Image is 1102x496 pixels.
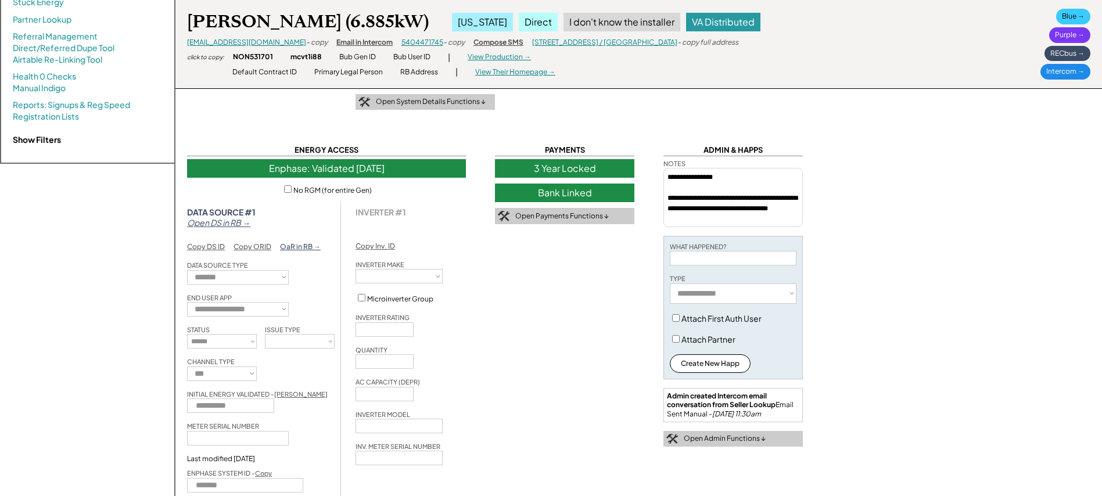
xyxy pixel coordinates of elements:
div: Last modified [DATE] [187,454,255,463]
a: Direct/Referred Dupe Tool [13,42,114,54]
a: [STREET_ADDRESS] / [GEOGRAPHIC_DATA] [532,38,677,46]
div: Email in Intercom [336,38,393,48]
div: RECbus → [1044,46,1090,62]
div: INV. METER SERIAL NUMBER [356,442,440,451]
div: [PERSON_NAME] (6.885kW) [187,10,429,33]
div: View Production → [468,52,531,62]
div: VA Distributed [686,13,760,31]
strong: DATA SOURCE #1 [187,207,256,217]
div: TYPE [670,274,685,283]
div: Copy Inv. ID [356,242,395,251]
div: INVERTER MODEL [356,410,410,419]
div: INVERTER MAKE [356,260,404,269]
div: METER SERIAL NUMBER [187,422,259,430]
label: Attach First Auth User [681,313,762,324]
div: STATUS [187,325,210,334]
u: Copy [255,469,272,477]
em: Open DS in RB → [187,217,250,228]
div: [US_STATE] [452,13,513,31]
div: Intercom → [1040,64,1090,80]
div: ISSUE TYPE [265,325,300,334]
button: Create New Happ [670,354,751,373]
div: AC CAPACITY (DEPR) [356,378,420,386]
div: INVERTER RATING [356,313,410,322]
img: tool-icon.png [358,97,370,107]
div: NOTES [663,159,685,168]
div: Direct [519,13,558,31]
img: tool-icon.png [498,211,509,221]
div: 3 Year Locked [495,159,634,178]
div: Enphase: Validated [DATE] [187,159,466,178]
div: Bub Gen ID [339,52,376,62]
div: Open Payments Functions ↓ [515,211,609,221]
a: Airtable Re-Linking Tool [13,54,102,66]
div: Bub User ID [393,52,430,62]
div: ADMIN & HAPPS [663,145,803,156]
div: INITIAL ENERGY VALIDATED - [187,390,328,398]
label: Microinverter Group [367,294,433,303]
div: mcvt1i88 [290,52,322,62]
div: - copy [443,38,465,48]
div: PAYMENTS [495,145,634,156]
div: ENERGY ACCESS [187,145,466,156]
div: I don't know the installer [563,13,680,31]
div: Open Admin Functions ↓ [684,434,766,444]
div: NON531701 [233,52,273,62]
img: tool-icon.png [666,434,678,444]
a: Registration Lists [13,111,79,123]
div: INVERTER #1 [356,207,406,217]
div: CHANNEL TYPE [187,357,235,366]
div: Compose SMS [473,38,523,48]
u: [PERSON_NAME] [274,390,328,398]
label: Attach Partner [681,334,735,344]
div: Bank Linked [495,184,634,202]
div: RB Address [400,67,438,77]
a: Referral Management [13,31,98,42]
a: Reports: Signups & Reg Speed [13,99,130,111]
div: Copy DS ID [187,242,225,252]
a: Manual Indigo [13,82,66,94]
div: END USER APP [187,293,232,302]
em: [DATE] 11:30am [712,409,761,418]
div: | [455,66,458,78]
div: Purple → [1049,27,1090,43]
div: Blue → [1056,9,1090,24]
a: Health 0 Checks [13,71,76,82]
div: - copy full address [677,38,738,48]
div: ENPHASE SYSTEM ID - [187,469,272,477]
a: Partner Lookup [13,14,71,26]
div: View Their Homepage → [475,67,555,77]
div: Email Sent Manual - [667,391,799,419]
strong: Admin created Intercom email conversation from Seller Lookup [667,391,776,409]
div: QUANTITY [356,346,387,354]
div: Default Contract ID [232,67,297,77]
div: DATA SOURCE TYPE [187,261,248,269]
a: 5404471745 [401,38,443,46]
div: Open System Details Functions ↓ [376,97,486,107]
div: Primary Legal Person [314,67,383,77]
div: - copy [306,38,328,48]
div: WHAT HAPPENED? [670,242,727,251]
div: Copy ORID [234,242,271,252]
label: No RGM (for entire Gen) [293,186,372,195]
div: click to copy: [187,53,224,61]
strong: Show Filters [13,134,61,145]
a: [EMAIL_ADDRESS][DOMAIN_NAME] [187,38,306,46]
div: OaR in RB → [280,242,321,252]
div: | [448,52,450,63]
